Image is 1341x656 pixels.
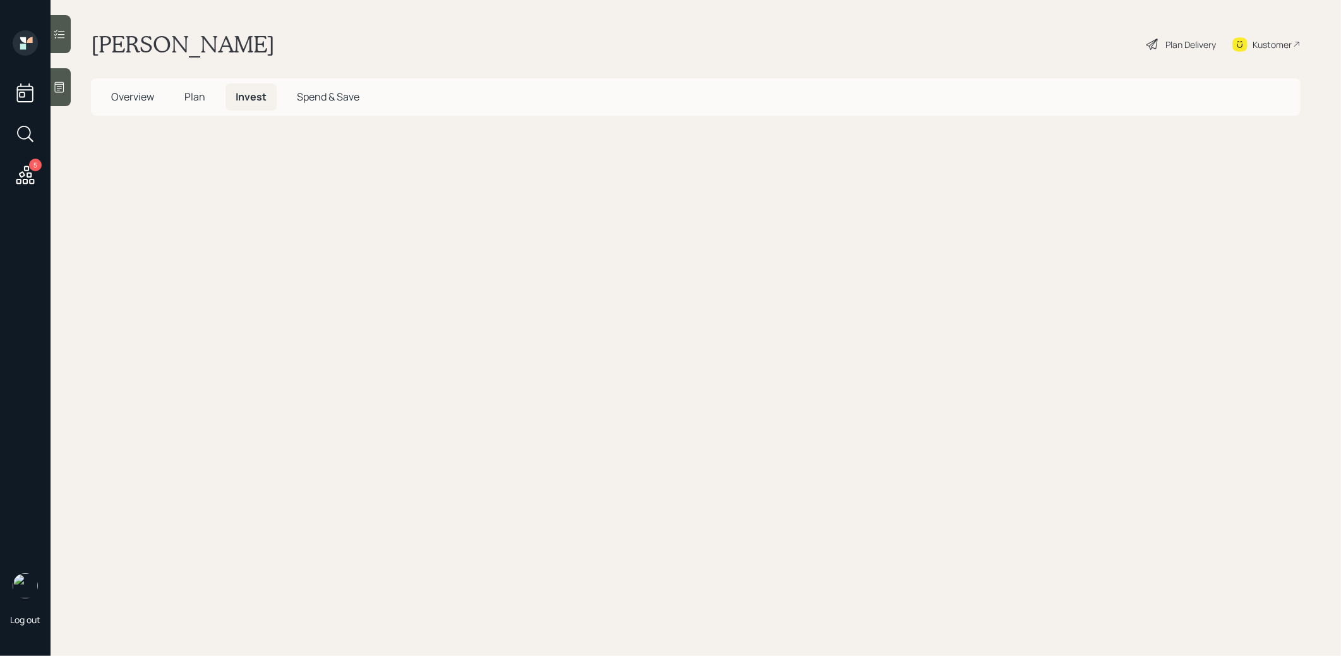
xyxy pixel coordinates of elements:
span: Spend & Save [297,90,359,104]
span: Overview [111,90,154,104]
img: treva-nostdahl-headshot.png [13,573,38,598]
h1: [PERSON_NAME] [91,30,275,58]
span: Plan [184,90,205,104]
div: Log out [10,614,40,626]
div: Kustomer [1253,38,1292,51]
span: Invest [236,90,267,104]
div: 5 [29,159,42,171]
div: Plan Delivery [1165,38,1216,51]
